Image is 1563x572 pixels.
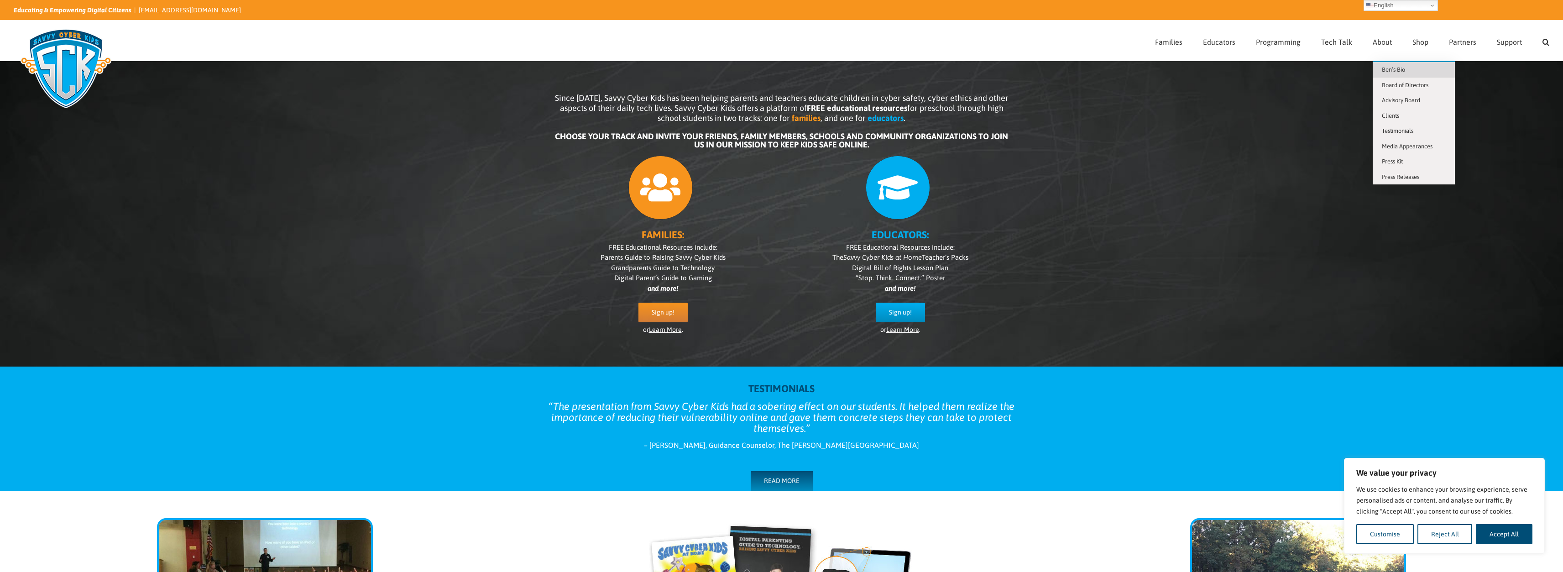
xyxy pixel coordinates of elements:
[904,113,905,123] span: .
[1373,21,1392,61] a: About
[852,264,948,272] span: Digital Bill of Rights Lesson Plan
[778,441,919,449] span: The [PERSON_NAME][GEOGRAPHIC_DATA]
[1373,169,1455,185] a: Press Releases
[614,274,712,282] span: Digital Parent’s Guide to Gaming
[1321,38,1352,46] span: Tech Talk
[652,309,674,316] span: Sign up!
[1155,38,1182,46] span: Families
[843,253,922,261] i: Savvy Cyber Kids at Home
[807,103,907,113] b: FREE educational resources
[885,284,915,292] i: and more!
[1412,21,1428,61] a: Shop
[1373,108,1455,124] a: Clients
[1497,38,1522,46] span: Support
[886,326,919,333] a: Learn More
[1373,123,1455,139] a: Testimonials
[1356,467,1532,478] p: We value your privacy
[764,477,800,485] span: READ MORE
[1412,38,1428,46] span: Shop
[1321,21,1352,61] a: Tech Talk
[832,253,968,261] span: The Teacher’s Packs
[868,113,904,123] b: educators
[139,6,241,14] a: [EMAIL_ADDRESS][DOMAIN_NAME]
[643,326,683,333] span: or .
[872,229,929,241] b: EDUCATORS:
[1417,524,1473,544] button: Reject All
[1382,97,1420,104] span: Advisory Board
[544,401,1019,434] blockquote: The presentation from Savvy Cyber Kids had a sobering effect on our students. It helped them real...
[649,326,682,333] a: Learn More
[1373,78,1455,93] a: Board of Directors
[709,441,774,449] span: Guidance Counselor
[555,131,1008,149] b: CHOOSE YOUR TRACK AND INVITE YOUR FRIENDS, FAMILY MEMBERS, SCHOOLS AND COMMUNITY ORGANIZATIONS TO...
[14,6,131,14] i: Educating & Empowering Digital Citizens
[1382,127,1413,134] span: Testimonials
[1382,82,1428,89] span: Board of Directors
[1203,21,1235,61] a: Educators
[1382,66,1405,73] span: Ben’s Bio
[1382,158,1403,165] span: Press Kit
[555,93,1009,123] span: Since [DATE], Savvy Cyber Kids has been helping parents and teachers educate children in cyber sa...
[1256,38,1301,46] span: Programming
[748,383,815,394] strong: TESTIMONIALS
[1256,21,1301,61] a: Programming
[1366,2,1374,9] img: en
[1373,154,1455,169] a: Press Kit
[1203,38,1235,46] span: Educators
[1373,139,1455,154] a: Media Appearances
[876,303,925,322] a: Sign up!
[1356,524,1414,544] button: Customise
[1373,62,1455,78] a: Ben’s Bio
[1373,93,1455,108] a: Advisory Board
[638,303,688,322] a: Sign up!
[792,113,821,123] b: families
[1382,112,1399,119] span: Clients
[1449,38,1476,46] span: Partners
[846,243,955,251] span: FREE Educational Resources include:
[648,284,678,292] i: and more!
[609,243,717,251] span: FREE Educational Resources include:
[751,471,813,491] a: READ MORE
[14,23,118,114] img: Savvy Cyber Kids Logo
[649,441,706,449] span: [PERSON_NAME]
[1449,21,1476,61] a: Partners
[1155,21,1549,61] nav: Main Menu
[1542,21,1549,61] a: Search
[889,309,912,316] span: Sign up!
[1155,21,1182,61] a: Families
[856,274,945,282] span: “Stop. Think. Connect.” Poster
[821,113,866,123] span: , and one for
[642,229,684,241] b: FAMILIES:
[1476,524,1532,544] button: Accept All
[1356,484,1532,517] p: We use cookies to enhance your browsing experience, serve personalised ads or content, and analys...
[1497,21,1522,61] a: Support
[1382,143,1432,150] span: Media Appearances
[1382,173,1419,180] span: Press Releases
[601,253,726,261] span: Parents Guide to Raising Savvy Cyber Kids
[880,326,920,333] span: or .
[1373,38,1392,46] span: About
[611,264,715,272] span: Grandparents Guide to Technology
